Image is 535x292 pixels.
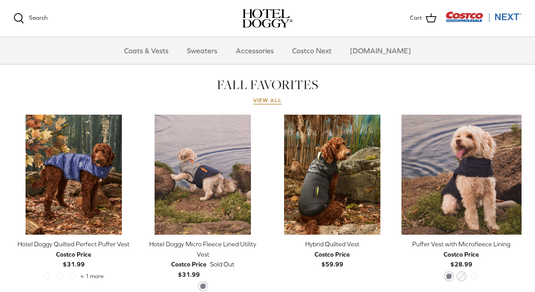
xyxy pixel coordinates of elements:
[342,37,419,64] a: [DOMAIN_NAME]
[143,239,263,259] div: Hotel Doggy Micro Fleece Lined Utility Vest
[401,239,522,249] div: Puffer Vest with Microfleece Lining
[401,239,522,269] a: Puffer Vest with Microfleece Lining Costco Price$28.99
[242,9,293,28] a: hoteldoggy.com hoteldoggycom
[315,249,350,259] div: Costco Price
[13,115,134,235] a: Hotel Doggy Quilted Perfect Puffer Vest
[56,249,91,259] div: Costco Price
[444,249,479,259] div: Costco Price
[116,37,177,64] a: Coats & Vests
[410,13,436,24] a: Cart
[13,239,134,269] a: Hotel Doggy Quilted Perfect Puffer Vest Costco Price$31.99
[445,11,522,22] img: Costco Next
[210,259,234,269] span: Sold Out
[410,13,422,23] span: Cart
[228,37,282,64] a: Accessories
[284,37,340,64] a: Costco Next
[315,249,350,268] b: $59.99
[272,115,393,235] a: Hybrid Quilted Vest
[13,13,47,24] a: Search
[143,115,263,235] a: Hotel Doggy Micro Fleece Lined Utility Vest
[217,76,318,94] a: FALL FAVORITES
[13,239,134,249] div: Hotel Doggy Quilted Perfect Puffer Vest
[445,17,522,24] a: Visit Costco Next
[143,239,263,279] a: Hotel Doggy Micro Fleece Lined Utility Vest Costco Price$31.99 Sold Out
[253,97,282,104] a: View all
[80,273,104,279] span: + 1 more
[171,259,207,269] div: Costco Price
[29,14,47,21] span: Search
[272,239,393,249] div: Hybrid Quilted Vest
[444,249,479,268] b: $28.99
[179,37,225,64] a: Sweaters
[56,249,91,268] b: $31.99
[272,239,393,269] a: Hybrid Quilted Vest Costco Price$59.99
[401,115,522,235] a: Puffer Vest with Microfleece Lining
[171,259,207,278] b: $31.99
[242,9,293,28] img: hoteldoggycom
